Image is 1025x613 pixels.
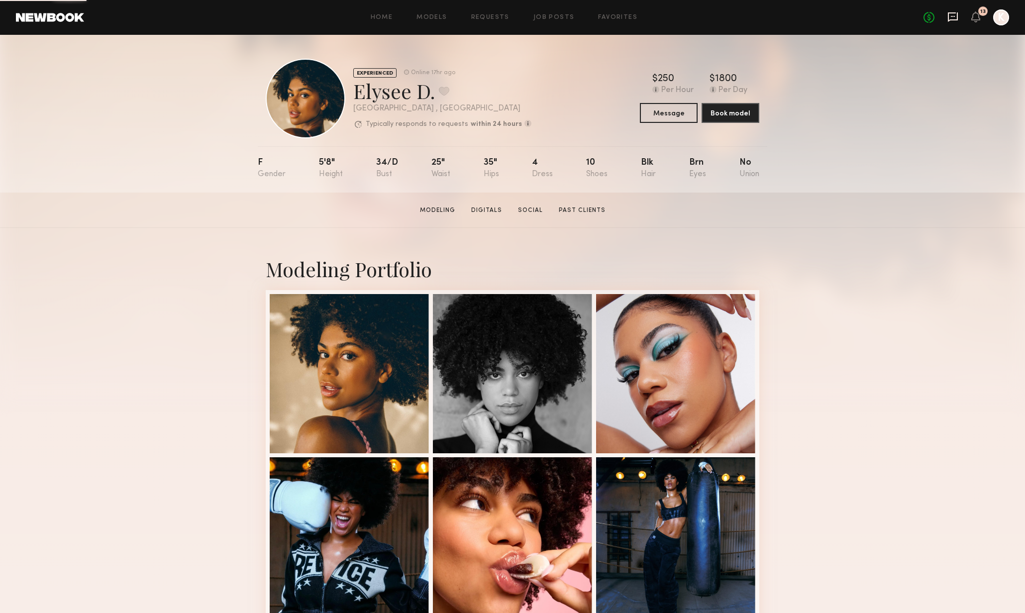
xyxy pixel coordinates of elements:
[532,158,553,179] div: 4
[319,158,343,179] div: 5'8"
[416,14,447,21] a: Models
[471,121,522,128] b: within 24 hours
[598,14,637,21] a: Favorites
[371,14,393,21] a: Home
[710,74,715,84] div: $
[258,158,286,179] div: F
[555,206,610,215] a: Past Clients
[353,78,531,104] div: Elysee D.
[353,104,531,113] div: [GEOGRAPHIC_DATA] , [GEOGRAPHIC_DATA]
[702,103,759,123] button: Book model
[652,74,658,84] div: $
[266,256,759,282] div: Modeling Portfolio
[980,9,986,14] div: 13
[484,158,499,179] div: 35"
[661,86,694,95] div: Per Hour
[366,121,468,128] p: Typically responds to requests
[641,158,656,179] div: Blk
[586,158,608,179] div: 10
[353,68,397,78] div: EXPERIENCED
[640,103,698,123] button: Message
[533,14,575,21] a: Job Posts
[376,158,398,179] div: 34/d
[411,70,455,76] div: Online 17hr ago
[718,86,747,95] div: Per Day
[993,9,1009,25] a: K
[715,74,737,84] div: 1800
[689,158,706,179] div: Brn
[431,158,450,179] div: 25"
[416,206,459,215] a: Modeling
[471,14,510,21] a: Requests
[739,158,759,179] div: No
[467,206,506,215] a: Digitals
[514,206,547,215] a: Social
[658,74,674,84] div: 250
